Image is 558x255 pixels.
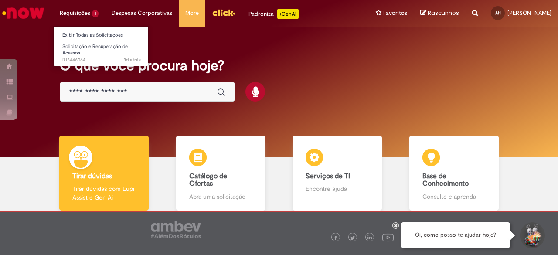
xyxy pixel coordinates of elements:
b: Tirar dúvidas [72,172,112,180]
b: Serviços de TI [306,172,350,180]
span: 1 [92,10,99,17]
a: Aberto R13446064 : Solicitação e Recuperação de Acessos [54,42,150,61]
img: logo_footer_linkedin.png [367,235,372,241]
a: Exibir Todas as Solicitações [54,31,150,40]
img: logo_footer_facebook.png [333,236,338,240]
span: Favoritos [383,9,407,17]
a: Base de Conhecimento Consulte e aprenda [396,136,513,211]
p: Abra uma solicitação [189,192,252,201]
span: [PERSON_NAME] [507,9,551,17]
span: Requisições [60,9,90,17]
img: logo_footer_twitter.png [350,236,355,240]
b: Catálogo de Ofertas [189,172,227,188]
img: logo_footer_youtube.png [382,231,394,243]
img: logo_footer_ambev_rotulo_gray.png [151,221,201,238]
span: Rascunhos [428,9,459,17]
img: click_logo_yellow_360x200.png [212,6,235,19]
div: Oi, como posso te ajudar hoje? [401,222,510,248]
span: More [185,9,199,17]
time: 25/08/2025 18:17:58 [123,57,141,63]
h2: O que você procura hoje? [60,58,498,73]
img: ServiceNow [1,4,46,22]
p: Encontre ajuda [306,184,369,193]
b: Base de Conhecimento [422,172,469,188]
a: Rascunhos [420,9,459,17]
a: Catálogo de Ofertas Abra uma solicitação [163,136,279,211]
span: Solicitação e Recuperação de Acessos [62,43,128,57]
ul: Requisições [53,26,149,66]
p: Consulte e aprenda [422,192,486,201]
span: Despesas Corporativas [112,9,172,17]
div: Padroniza [248,9,299,19]
span: R13446064 [62,57,141,64]
p: Tirar dúvidas com Lupi Assist e Gen Ai [72,184,136,202]
span: AH [495,10,501,16]
span: 3d atrás [123,57,141,63]
a: Serviços de TI Encontre ajuda [279,136,396,211]
p: +GenAi [277,9,299,19]
button: Iniciar Conversa de Suporte [519,222,545,248]
a: Tirar dúvidas Tirar dúvidas com Lupi Assist e Gen Ai [46,136,163,211]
